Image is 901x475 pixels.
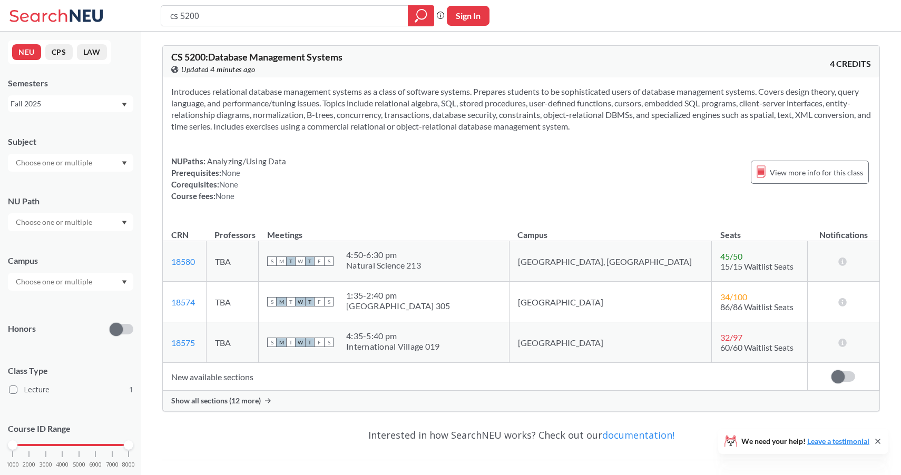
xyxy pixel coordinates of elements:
td: New available sections [163,363,808,391]
p: Honors [8,323,36,335]
div: Fall 2025 [11,98,121,110]
span: W [296,297,305,306]
a: 18575 [171,338,195,348]
span: CS 5200 : Database Management Systems [171,51,342,63]
span: 4 CREDITS [830,58,871,70]
a: 18574 [171,297,195,307]
div: Dropdown arrow [8,213,133,231]
section: Introduces relational database management systems as a class of software systems. Prepares studen... [171,86,871,132]
svg: Dropdown arrow [122,280,127,284]
svg: Dropdown arrow [122,221,127,225]
div: CRN [171,229,189,241]
span: Analyzing/Using Data [205,156,286,166]
td: TBA [206,282,258,322]
a: 18580 [171,256,195,266]
span: S [267,338,277,347]
span: 32 / 97 [720,332,742,342]
span: 1000 [6,462,19,468]
span: 3000 [40,462,52,468]
div: Interested in how SearchNEU works? Check out our [162,420,880,450]
span: F [315,256,324,266]
span: 45 / 50 [720,251,742,261]
p: Course ID Range [8,423,133,435]
span: 1 [129,384,133,395]
th: Campus [509,219,711,241]
div: NUPaths: Prerequisites: Corequisites: Course fees: [171,155,286,202]
span: 5000 [73,462,85,468]
td: [GEOGRAPHIC_DATA] [509,282,711,322]
input: Choose one or multiple [11,275,99,288]
span: T [286,338,296,347]
label: Lecture [9,383,133,397]
th: Notifications [808,219,879,241]
span: 15/15 Waitlist Seats [720,261,794,271]
span: M [277,256,286,266]
button: LAW [77,44,107,60]
a: documentation! [602,429,674,441]
span: T [305,256,315,266]
span: T [286,256,296,266]
div: 4:35 - 5:40 pm [346,331,439,341]
span: 2000 [23,462,35,468]
button: Sign In [447,6,489,26]
div: Natural Science 213 [346,260,421,271]
th: Seats [712,219,808,241]
div: Dropdown arrow [8,273,133,291]
span: F [315,297,324,306]
span: None [221,168,240,177]
svg: magnifying glass [415,8,427,23]
span: 7000 [106,462,119,468]
span: 6000 [89,462,102,468]
span: S [324,256,334,266]
span: M [277,338,286,347]
span: None [216,191,234,201]
div: Subject [8,136,133,147]
span: W [296,256,305,266]
td: [GEOGRAPHIC_DATA], [GEOGRAPHIC_DATA] [509,241,711,282]
span: View more info for this class [770,166,863,179]
input: Choose one or multiple [11,156,99,169]
span: S [267,256,277,266]
a: Leave a testimonial [807,437,869,446]
td: [GEOGRAPHIC_DATA] [509,322,711,363]
span: Show all sections (12 more) [171,396,261,405]
td: TBA [206,322,258,363]
div: International Village 019 [346,341,439,352]
div: 4:50 - 6:30 pm [346,250,421,260]
div: Show all sections (12 more) [163,391,879,411]
span: Class Type [8,365,133,377]
span: We need your help! [741,438,869,445]
span: S [267,297,277,306]
div: Fall 2025Dropdown arrow [8,95,133,112]
div: NU Path [8,195,133,207]
span: 60/60 Waitlist Seats [720,342,794,352]
span: T [286,297,296,306]
span: 8000 [122,462,135,468]
span: M [277,297,286,306]
div: Semesters [8,77,133,89]
span: 4000 [56,462,68,468]
div: Dropdown arrow [8,154,133,172]
div: [GEOGRAPHIC_DATA] 305 [346,301,450,311]
svg: Dropdown arrow [122,103,127,107]
span: 86/86 Waitlist Seats [720,302,794,312]
div: 1:35 - 2:40 pm [346,290,450,301]
span: S [324,338,334,347]
span: S [324,297,334,306]
span: F [315,338,324,347]
span: T [305,297,315,306]
input: Choose one or multiple [11,216,99,229]
td: TBA [206,241,258,282]
span: 34 / 100 [720,292,747,302]
div: magnifying glass [408,5,434,26]
button: NEU [12,44,41,60]
th: Professors [206,219,258,241]
svg: Dropdown arrow [122,161,127,165]
span: None [219,180,238,189]
span: Updated 4 minutes ago [181,64,256,75]
th: Meetings [259,219,510,241]
span: W [296,338,305,347]
div: Campus [8,255,133,266]
span: T [305,338,315,347]
input: Class, professor, course number, "phrase" [169,7,400,25]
